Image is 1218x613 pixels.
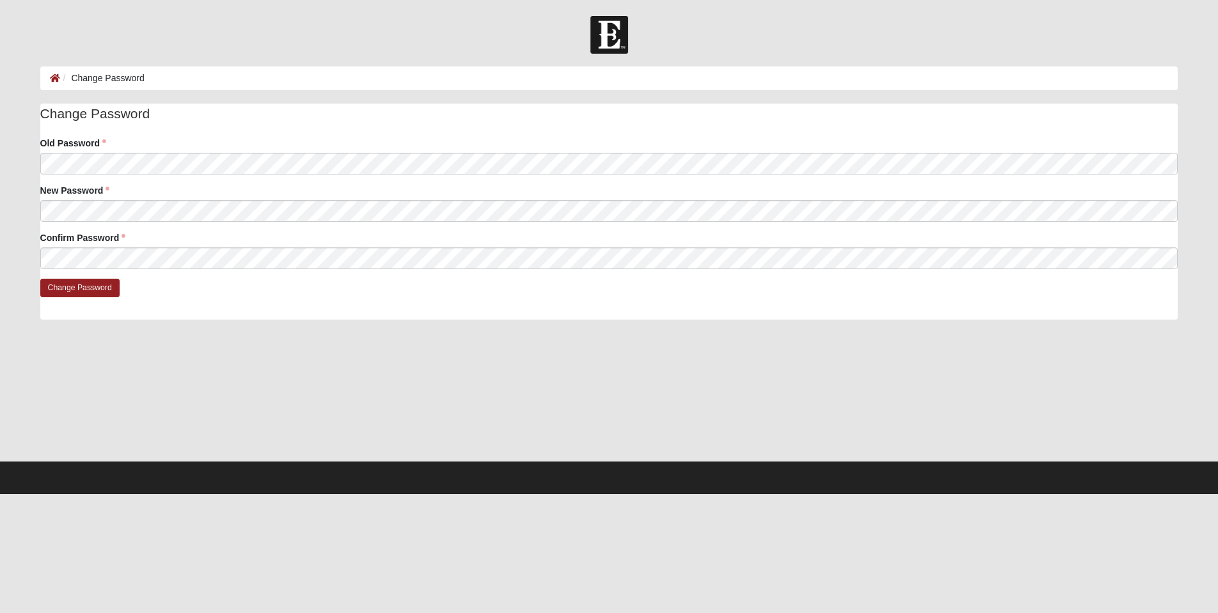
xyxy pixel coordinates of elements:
li: Change Password [60,72,145,85]
label: Old Password [40,137,106,150]
img: Church of Eleven22 Logo [590,16,628,54]
label: New Password [40,184,110,197]
input: Change Password [40,279,120,297]
label: Confirm Password [40,231,126,244]
legend: Change Password [40,104,1178,124]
